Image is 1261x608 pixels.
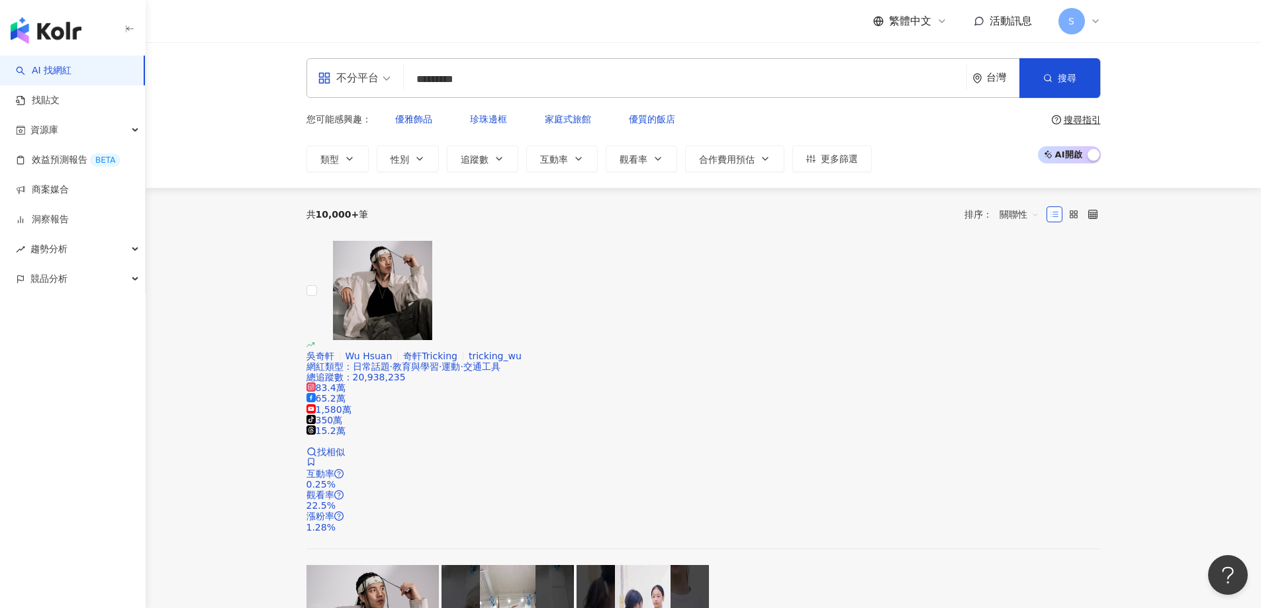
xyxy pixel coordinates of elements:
[306,351,334,361] span: 吳奇軒
[306,393,346,404] span: 65.2萬
[685,146,784,172] button: 合作費用預估
[442,361,460,372] span: 運動
[16,245,25,254] span: rise
[463,361,500,372] span: 交通工具
[1000,204,1039,225] span: 關聯性
[526,146,598,172] button: 互動率
[1052,115,1061,124] span: question-circle
[393,361,439,372] span: 教育與學習
[699,154,755,165] span: 合作費用預估
[306,425,346,436] span: 15.2萬
[1019,58,1100,98] button: 搜尋
[318,71,331,85] span: appstore
[16,213,69,226] a: 洞察報告
[30,264,68,294] span: 競品分析
[306,146,369,172] button: 類型
[306,447,345,457] a: 找相似
[306,372,1101,382] div: 總追蹤數 ： 20,938,235
[346,351,393,361] span: Wu Hsuan
[30,115,58,145] span: 資源庫
[16,183,69,196] a: 商案媒合
[972,73,982,83] span: environment
[460,361,463,372] span: ·
[1064,114,1101,125] div: 搜尋指引
[333,241,432,340] img: KOL Avatar
[334,490,344,499] span: question-circle
[306,382,346,393] span: 83.4萬
[377,146,439,172] button: 性別
[16,153,120,167] a: 效益預測報告BETA
[990,15,1032,27] span: 活動訊息
[620,154,647,165] span: 觀看率
[391,154,409,165] span: 性別
[317,447,345,457] span: 找相似
[1068,14,1074,28] span: S
[318,67,379,89] div: 不分平台
[353,361,390,372] span: 日常話題
[30,234,68,264] span: 趨勢分析
[11,17,81,44] img: logo
[821,153,858,164] span: 更多篩選
[16,94,60,107] a: 找貼文
[964,204,1047,225] div: 排序：
[334,511,344,521] span: question-circle
[606,146,677,172] button: 觀看率
[320,154,339,165] span: 類型
[306,114,371,124] span: 您可能感興趣：
[469,351,522,361] span: tricking_wu
[306,209,369,220] div: 共 筆
[470,114,507,124] span: 珍珠邊框
[531,106,605,132] button: 家庭式旅館
[439,361,442,372] span: ·
[456,106,521,132] button: 珍珠邊框
[381,106,446,132] button: 優雅飾品
[792,146,872,172] button: 更多篩選
[540,154,568,165] span: 互動率
[334,469,344,478] span: question-circle
[306,415,343,425] span: 350萬
[629,114,675,124] span: 優質的飯店
[306,522,1101,533] div: 1.28%
[16,64,71,77] a: searchAI 找網紅
[306,361,1101,372] div: 網紅類型 ：
[306,468,334,479] span: 互動率
[1058,73,1076,83] span: 搜尋
[316,209,359,220] span: 10,000+
[1208,555,1248,595] iframe: Help Scout Beacon - Open
[403,351,457,361] span: 奇軒Tricking
[461,154,489,165] span: 追蹤數
[306,479,1101,490] div: 0.25%
[615,106,689,132] button: 優質的飯店
[395,114,432,124] span: 優雅飾品
[306,500,1101,511] div: 22.5%
[545,114,591,124] span: 家庭式旅館
[306,511,334,521] span: 漲粉率
[889,14,931,28] span: 繁體中文
[306,404,351,415] span: 1,580萬
[306,490,334,500] span: 觀看率
[447,146,518,172] button: 追蹤數
[390,361,393,372] span: ·
[986,72,1019,83] div: 台灣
